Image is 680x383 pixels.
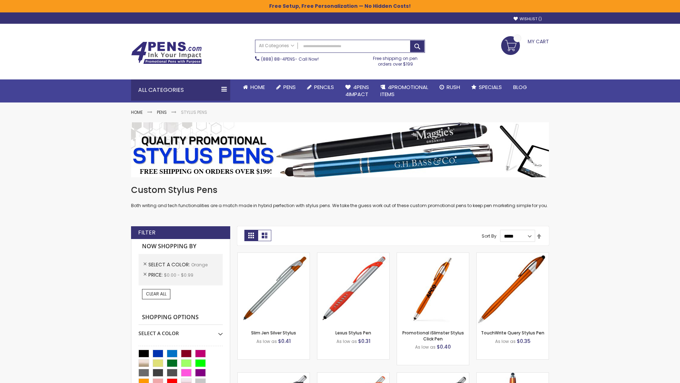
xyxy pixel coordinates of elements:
[447,83,460,91] span: Rush
[514,16,542,22] a: Wishlist
[138,239,223,254] strong: Now Shopping by
[477,253,549,325] img: TouchWrite Query Stylus Pen-Orange
[261,56,295,62] a: (888) 88-4PENS
[131,109,143,115] a: Home
[238,253,310,325] img: Slim Jen Silver Stylus-Orange
[397,252,469,259] a: Promotional iSlimster Stylus Click Pen-Orange
[138,310,223,325] strong: Shopping Options
[415,344,436,350] span: As low as
[317,372,389,378] a: Boston Silver Stylus Pen-Orange
[314,83,334,91] span: Pencils
[181,109,207,115] strong: Stylus Pens
[256,338,277,344] span: As low as
[466,79,508,95] a: Specials
[278,338,291,345] span: $0.41
[164,272,193,278] span: $0.00 - $0.99
[336,338,357,344] span: As low as
[271,79,301,95] a: Pens
[244,230,258,241] strong: Grid
[477,252,549,259] a: TouchWrite Query Stylus Pen-Orange
[380,83,428,98] span: 4PROMOTIONAL ITEMS
[148,271,164,278] span: Price
[148,261,191,268] span: Select A Color
[131,184,549,209] div: Both writing and tech functionalities are a match made in hybrid perfection with stylus pens. We ...
[259,43,294,49] span: All Categories
[375,79,434,102] a: 4PROMOTIONALITEMS
[345,83,369,98] span: 4Pens 4impact
[131,184,549,196] h1: Custom Stylus Pens
[237,79,271,95] a: Home
[131,122,549,177] img: Stylus Pens
[495,338,516,344] span: As low as
[402,330,464,342] a: Promotional iSlimster Stylus Click Pen
[142,289,170,299] a: Clear All
[250,83,265,91] span: Home
[513,83,527,91] span: Blog
[508,79,533,95] a: Blog
[255,40,298,52] a: All Categories
[340,79,375,102] a: 4Pens4impact
[191,262,208,268] span: Orange
[434,79,466,95] a: Rush
[301,79,340,95] a: Pencils
[335,330,371,336] a: Lexus Stylus Pen
[131,41,202,64] img: 4Pens Custom Pens and Promotional Products
[358,338,370,345] span: $0.31
[397,253,469,325] img: Promotional iSlimster Stylus Click Pen-Orange
[238,372,310,378] a: Boston Stylus Pen-Orange
[138,229,155,237] strong: Filter
[477,372,549,378] a: TouchWrite Command Stylus Pen-Orange
[131,79,230,101] div: All Categories
[238,252,310,259] a: Slim Jen Silver Stylus-Orange
[317,252,389,259] a: Lexus Stylus Pen-Orange
[479,83,502,91] span: Specials
[482,233,497,239] label: Sort By
[517,338,531,345] span: $0.35
[261,56,319,62] span: - Call Now!
[157,109,167,115] a: Pens
[138,325,223,337] div: Select A Color
[437,343,451,350] span: $0.40
[366,53,425,67] div: Free shipping on pen orders over $199
[251,330,296,336] a: Slim Jen Silver Stylus
[317,253,389,325] img: Lexus Stylus Pen-Orange
[481,330,544,336] a: TouchWrite Query Stylus Pen
[283,83,296,91] span: Pens
[397,372,469,378] a: Lexus Metallic Stylus Pen-Orange
[146,291,166,297] span: Clear All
